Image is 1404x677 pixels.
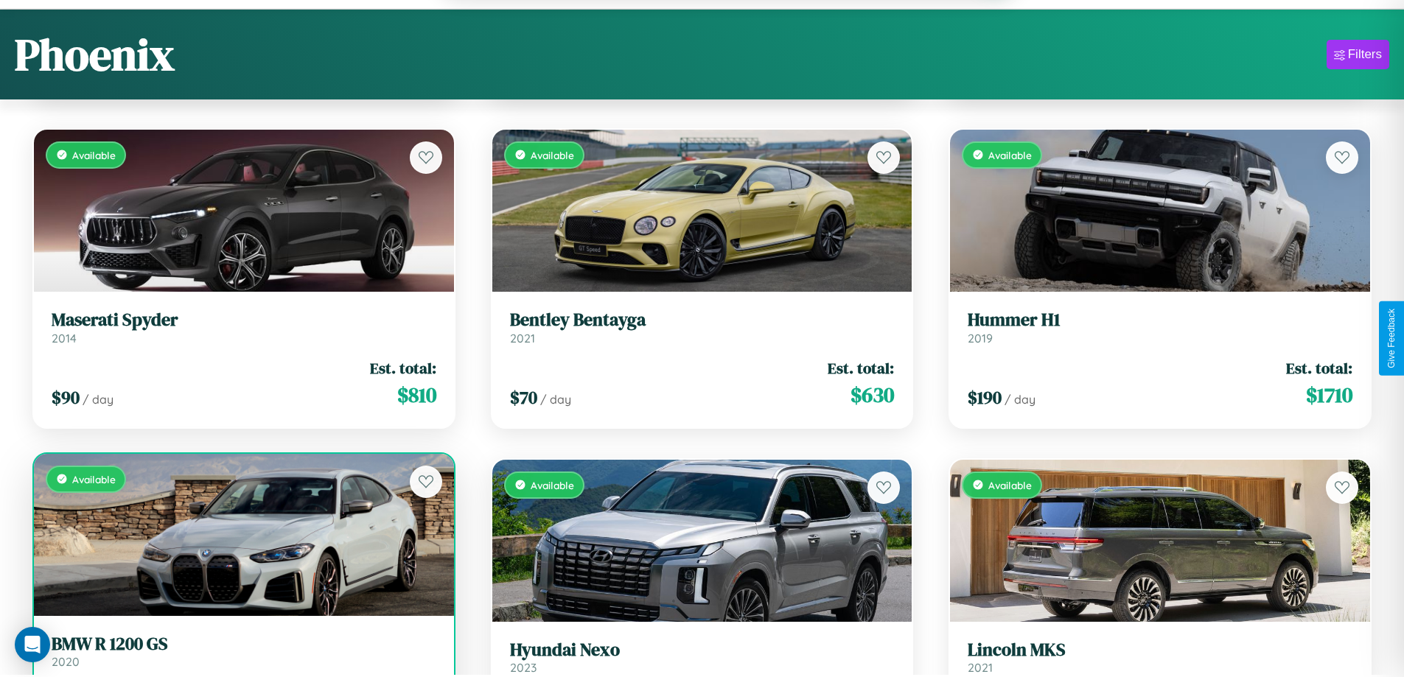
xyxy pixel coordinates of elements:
h3: Maserati Spyder [52,309,436,331]
span: Available [988,149,1032,161]
span: $ 1710 [1306,380,1352,410]
div: Open Intercom Messenger [15,627,50,662]
h1: Phoenix [15,24,175,85]
span: $ 70 [510,385,537,410]
span: $ 190 [968,385,1002,410]
span: Available [531,149,574,161]
div: Give Feedback [1386,309,1397,368]
h3: BMW R 1200 GS [52,634,436,655]
a: BMW R 1200 GS2020 [52,634,436,670]
span: $ 630 [851,380,894,410]
span: 2021 [510,331,535,345]
h3: Lincoln MKS [968,639,1352,661]
span: Available [531,479,574,491]
span: Est. total: [1286,357,1352,379]
a: Lincoln MKS2021 [968,639,1352,676]
a: Bentley Bentayga2021 [510,309,895,345]
span: / day [83,392,113,407]
span: Available [72,473,116,485]
h3: Bentley Bentayga [510,309,895,331]
a: Hummer H12019 [968,309,1352,345]
span: Available [988,479,1032,491]
button: Filters [1327,40,1389,69]
span: 2023 [510,660,537,675]
span: 2020 [52,654,80,669]
span: / day [540,392,571,407]
span: 2019 [968,331,993,345]
a: Hyundai Nexo2023 [510,639,895,676]
span: 2021 [968,660,993,675]
h3: Hyundai Nexo [510,639,895,661]
span: Available [72,149,116,161]
span: / day [1005,392,1035,407]
span: $ 90 [52,385,80,410]
a: Maserati Spyder2014 [52,309,436,345]
span: $ 810 [397,380,436,410]
span: Est. total: [370,357,436,379]
div: Filters [1348,47,1382,62]
span: 2014 [52,331,77,345]
span: Est. total: [828,357,894,379]
h3: Hummer H1 [968,309,1352,331]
